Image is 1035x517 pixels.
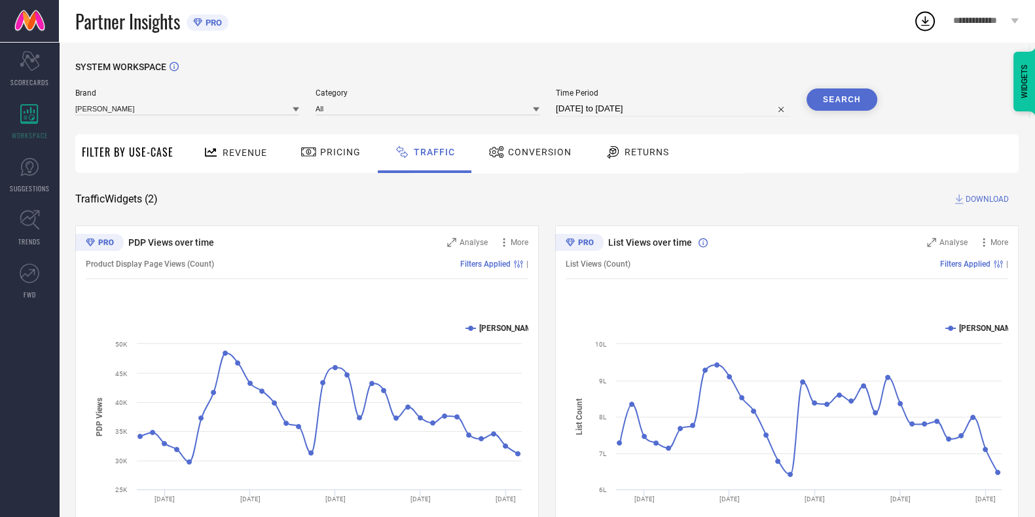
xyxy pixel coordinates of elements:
[316,88,539,98] span: Category
[95,397,104,436] tspan: PDP Views
[115,486,128,493] text: 25K
[10,183,50,193] span: SUGGESTIONS
[75,62,166,72] span: SYSTEM WORKSPACE
[634,495,655,503] text: [DATE]
[526,259,528,269] span: |
[599,450,607,457] text: 7L
[86,259,214,269] span: Product Display Page Views (Count)
[939,238,968,247] span: Analyse
[12,130,48,140] span: WORKSPACE
[460,238,488,247] span: Analyse
[414,147,455,157] span: Traffic
[115,457,128,465] text: 30K
[479,324,539,333] text: [PERSON_NAME]
[556,101,790,117] input: Select time period
[115,370,128,377] text: 45K
[325,495,346,503] text: [DATE]
[913,9,937,33] div: Open download list
[959,324,1019,333] text: [PERSON_NAME]
[595,341,607,348] text: 10L
[511,238,528,247] span: More
[719,495,740,503] text: [DATE]
[496,495,516,503] text: [DATE]
[460,259,511,269] span: Filters Applied
[82,144,173,160] span: Filter By Use-Case
[890,495,911,503] text: [DATE]
[115,341,128,348] text: 50K
[1006,259,1008,269] span: |
[575,398,584,435] tspan: List Count
[24,290,36,299] span: FWD
[599,486,607,493] text: 6L
[599,377,607,385] text: 9L
[154,495,175,503] text: [DATE]
[75,193,158,206] span: Traffic Widgets ( 2 )
[927,238,936,247] svg: Zoom
[320,147,361,157] span: Pricing
[75,8,180,35] span: Partner Insights
[625,147,669,157] span: Returns
[555,234,604,254] div: Premium
[966,193,1009,206] span: DOWNLOAD
[940,259,990,269] span: Filters Applied
[599,413,607,421] text: 8L
[990,238,1008,247] span: More
[202,18,222,28] span: PRO
[128,237,214,248] span: PDP Views over time
[18,237,41,246] span: TRENDS
[10,77,49,87] span: SCORECARDS
[410,495,431,503] text: [DATE]
[807,88,877,111] button: Search
[608,237,692,248] span: List Views over time
[556,88,790,98] span: Time Period
[566,259,630,269] span: List Views (Count)
[75,234,124,254] div: Premium
[508,147,572,157] span: Conversion
[447,238,456,247] svg: Zoom
[805,495,825,503] text: [DATE]
[240,495,261,503] text: [DATE]
[115,428,128,435] text: 35K
[75,88,299,98] span: Brand
[223,147,267,158] span: Revenue
[975,495,996,503] text: [DATE]
[115,399,128,406] text: 40K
